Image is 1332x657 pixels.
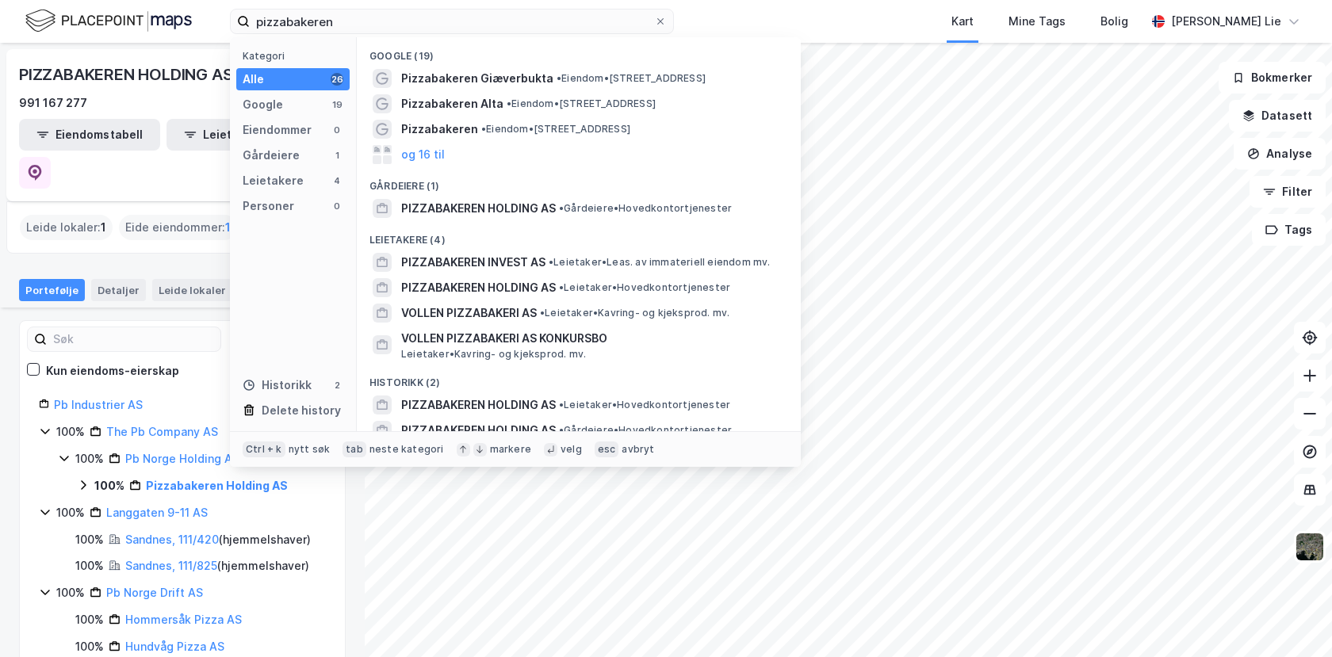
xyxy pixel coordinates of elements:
span: Leietaker • Kavring- og kjeksprod. mv. [540,307,729,319]
div: Ctrl + k [243,441,285,457]
a: Sandnes, 111/420 [125,533,219,546]
div: Bolig [1100,12,1128,31]
div: Eiendommer [243,120,312,139]
span: • [559,202,564,214]
div: Detaljer [91,279,146,301]
span: PIZZABAKEREN HOLDING AS [401,395,556,414]
div: 2 [331,379,343,392]
div: 100% [56,583,85,602]
div: 0 [331,124,343,136]
div: Google (19) [357,37,801,66]
div: Historikk [243,376,312,395]
div: 100% [75,449,104,468]
div: nytt søk [289,443,331,456]
button: Datasett [1229,100,1326,132]
span: Eiendom • [STREET_ADDRESS] [481,123,630,136]
div: avbryt [622,443,654,456]
div: Google [243,95,283,114]
span: PIZZABAKEREN HOLDING AS [401,278,556,297]
div: Kategori [243,50,350,62]
span: Leietaker • Kavring- og kjeksprod. mv. [401,348,586,361]
span: Eiendom • [STREET_ADDRESS] [557,72,706,85]
div: 100% [75,610,104,629]
a: Langgaten 9-11 AS [106,506,208,519]
span: • [507,97,511,109]
button: Eiendomstabell [19,119,160,151]
span: Leietaker • Hovedkontortjenester [559,399,730,411]
a: Pb Norge Holding AS [125,452,239,465]
span: Leietaker • Leas. av immateriell eiendom mv. [549,256,771,269]
div: ( hjemmelshaver ) [125,556,309,575]
span: Pizzabakeren [401,120,478,139]
span: • [549,256,553,268]
div: Kun eiendoms-eierskap [46,361,179,380]
a: Pb Industrier AS [54,398,143,411]
span: • [559,424,564,436]
div: 100% [94,476,124,495]
span: VOLLEN PIZZABAKERI AS KONKURSBO [401,329,782,348]
div: 100% [75,637,104,656]
span: • [559,281,564,293]
span: PIZZABAKEREN INVEST AS [401,253,545,272]
div: 100% [56,503,85,522]
input: Søk på adresse, matrikkel, gårdeiere, leietakere eller personer [250,10,654,33]
a: Hommersåk Pizza AS [125,613,242,626]
span: • [557,72,561,84]
div: neste kategori [369,443,444,456]
div: 1 [331,149,343,162]
div: 0 [331,200,343,212]
div: Eide eiendommer : [119,215,237,240]
div: Leide lokaler : [20,215,113,240]
span: 1 [225,218,231,237]
a: Pizzabakeren Holding AS [146,479,288,492]
span: Leietaker • Hovedkontortjenester [559,281,730,294]
div: 991 167 277 [19,94,87,113]
button: og 16 til [401,145,445,164]
span: • [481,123,486,135]
a: Sandnes, 111/825 [125,559,217,572]
span: PIZZABAKEREN HOLDING AS [401,421,556,440]
div: Personer [243,197,294,216]
span: Gårdeiere • Hovedkontortjenester [559,424,732,437]
div: 100% [75,530,104,549]
span: PIZZABAKEREN HOLDING AS [401,199,556,218]
div: Gårdeiere [243,146,300,165]
div: ( hjemmelshaver ) [125,530,311,549]
div: PIZZABAKEREN HOLDING AS [19,62,235,87]
button: Leietakertabell [166,119,308,151]
div: esc [595,441,619,457]
div: Leide lokaler [152,279,251,301]
img: logo.f888ab2527a4732fd821a326f86c7f29.svg [25,7,192,35]
span: • [559,399,564,411]
div: Portefølje [19,279,85,301]
button: Bokmerker [1219,62,1326,94]
button: Tags [1252,214,1326,246]
div: Kontrollprogram for chat [1253,581,1332,657]
span: Pizzabakeren Giæverbukta [401,69,553,88]
img: 9k= [1295,532,1325,562]
div: 4 [331,174,343,187]
div: 26 [331,73,343,86]
div: Alle [243,70,264,89]
a: The Pb Company AS [106,425,218,438]
div: Historikk (2) [357,364,801,392]
div: 100% [75,556,104,575]
div: Leietakere [243,171,304,190]
span: VOLLEN PIZZABAKERI AS [401,304,537,323]
div: Delete history [262,401,341,420]
div: tab [343,441,366,457]
div: 100% [56,422,85,441]
div: Mine Tags [1009,12,1066,31]
span: Pizzabakeren Alta [401,94,503,113]
div: 1 [229,282,245,298]
span: • [540,307,545,319]
iframe: Chat Widget [1253,581,1332,657]
a: Pb Norge Drift AS [106,586,203,599]
div: markere [490,443,531,456]
button: Filter [1250,176,1326,208]
div: 19 [331,98,343,111]
div: Leietakere (4) [357,221,801,250]
span: Gårdeiere • Hovedkontortjenester [559,202,732,215]
button: Analyse [1234,138,1326,170]
span: 1 [101,218,106,237]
